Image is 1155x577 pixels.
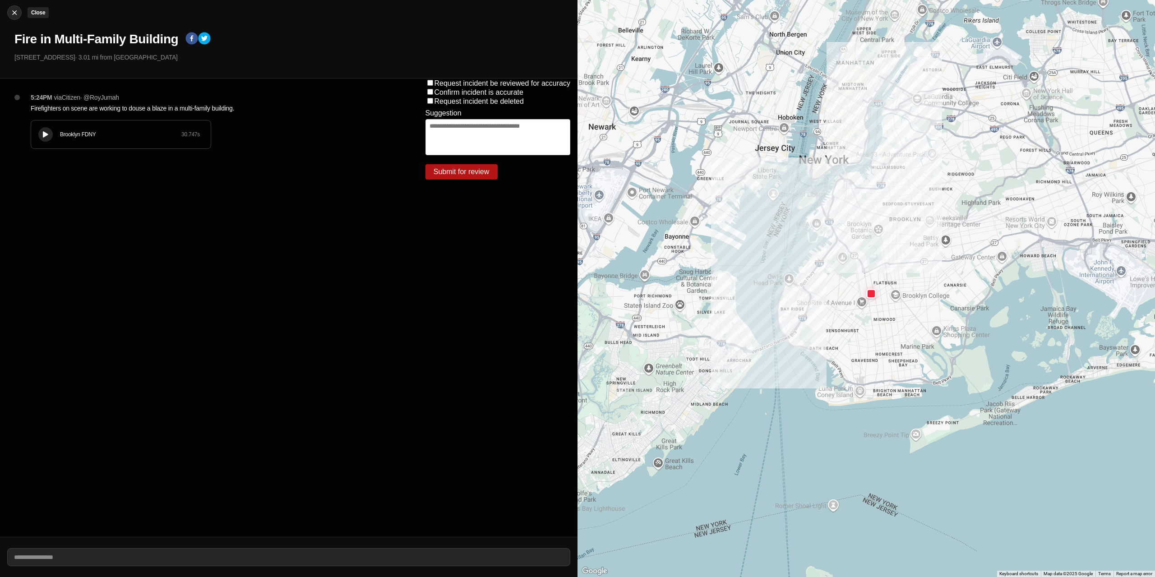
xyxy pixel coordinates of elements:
[1098,571,1111,576] a: Terms (opens in new tab)
[54,93,119,102] p: via Citizen · @ RoyJumah
[1116,571,1152,576] a: Report a map error
[181,131,200,138] div: 30.747 s
[31,9,45,16] small: Close
[425,109,462,117] label: Suggestion
[580,565,610,577] a: Open this area in Google Maps (opens a new window)
[14,31,178,47] h1: Fire in Multi-Family Building
[434,79,571,87] label: Request incident be reviewed for accuracy
[10,8,19,17] img: cancel
[198,32,211,46] button: twitter
[31,104,389,113] p: Firefighters on scene are working to douse a blaze in a multi-family building.
[7,5,22,20] button: cancelClose
[434,88,523,96] label: Confirm incident is accurate
[31,93,52,102] p: 5:24PM
[434,97,524,105] label: Request incident be deleted
[14,53,570,62] p: [STREET_ADDRESS] · 3.01 mi from [GEOGRAPHIC_DATA]
[1044,571,1093,576] span: Map data ©2025 Google
[999,571,1038,577] button: Keyboard shortcuts
[60,131,181,138] div: Brooklyn FDNY
[425,164,498,180] button: Submit for review
[580,565,610,577] img: Google
[185,32,198,46] button: facebook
